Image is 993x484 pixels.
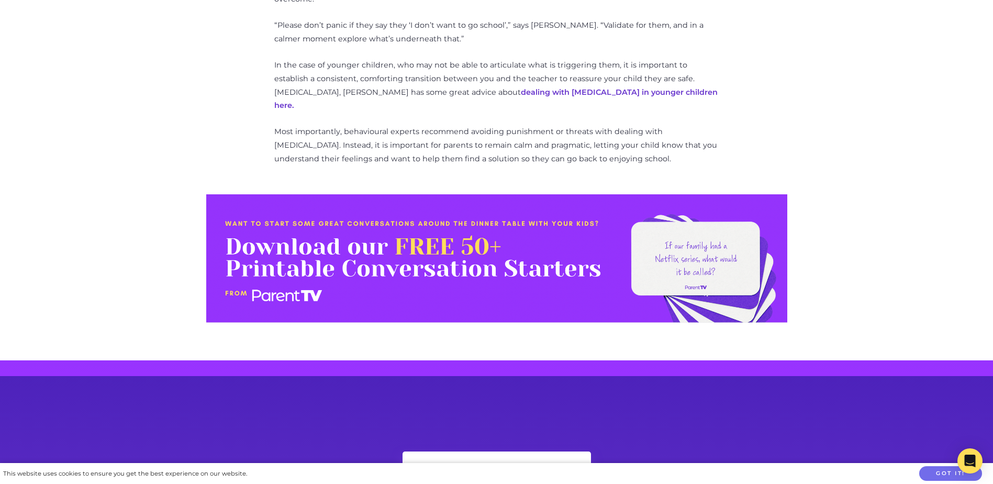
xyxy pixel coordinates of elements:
div: Open Intercom Messenger [957,448,983,474]
p: “Please don’t panic if they say they ‘I don’t want to go school’,” says [PERSON_NAME]. “Validate ... [274,19,719,46]
img: 19af42db-36e6-4211-b2a4-22a3bc3fdfc9 [206,194,787,323]
p: In the case of younger children, who may not be able to articulate what is triggering them, it is... [274,59,719,113]
p: Most importantly, behavioural experts recommend avoiding punishment or threats with dealing with ... [274,125,719,166]
div: This website uses cookies to ensure you get the best experience on our website. [3,468,247,479]
button: Got it! [919,466,982,481]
